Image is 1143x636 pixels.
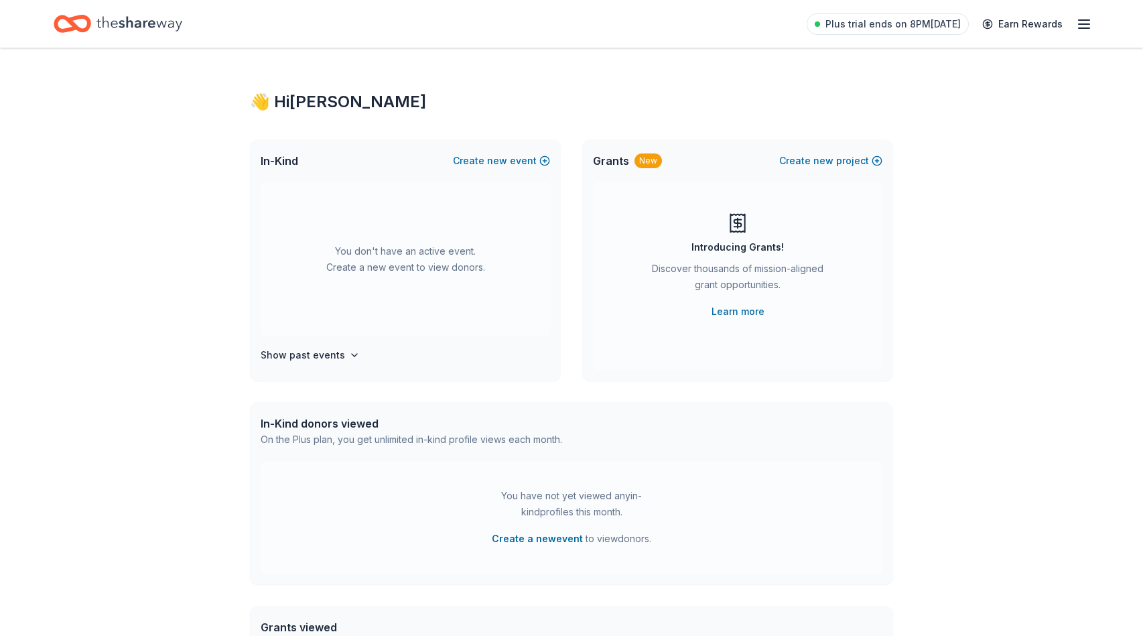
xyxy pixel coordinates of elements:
[261,182,550,336] div: You don't have an active event. Create a new event to view donors.
[487,153,507,169] span: new
[261,416,562,432] div: In-Kind donors viewed
[492,531,651,547] span: to view donors .
[250,91,893,113] div: 👋 Hi [PERSON_NAME]
[634,153,662,168] div: New
[974,12,1071,36] a: Earn Rewards
[261,347,345,363] h4: Show past events
[453,153,550,169] button: Createnewevent
[593,153,629,169] span: Grants
[813,153,833,169] span: new
[261,153,298,169] span: In-Kind
[807,13,969,35] a: Plus trial ends on 8PM[DATE]
[261,619,521,635] div: Grants viewed
[647,261,829,298] div: Discover thousands of mission-aligned grant opportunities.
[779,153,882,169] button: Createnewproject
[712,304,764,320] a: Learn more
[261,432,562,448] div: On the Plus plan, you get unlimited in-kind profile views each month.
[54,8,182,40] a: Home
[825,16,961,32] span: Plus trial ends on 8PM[DATE]
[691,239,784,255] div: Introducing Grants!
[488,488,655,520] div: You have not yet viewed any in-kind profiles this month.
[261,347,360,363] button: Show past events
[492,531,583,547] button: Create a newevent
